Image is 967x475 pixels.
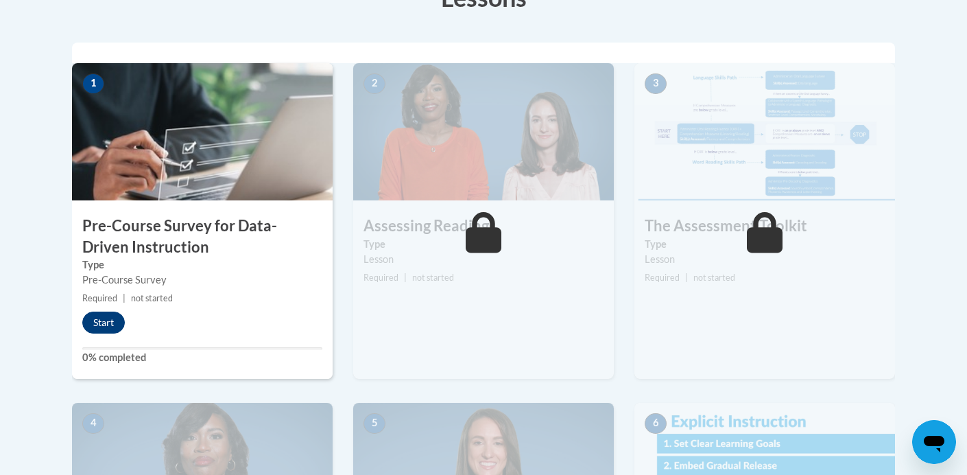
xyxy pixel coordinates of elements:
h3: Pre-Course Survey for Data-Driven Instruction [72,216,333,258]
img: Course Image [72,63,333,200]
span: 6 [645,413,667,434]
span: 2 [363,73,385,94]
h3: The Assessment Toolkit [634,216,895,237]
span: 1 [82,73,104,94]
label: Type [363,237,604,252]
div: Lesson [363,252,604,267]
span: not started [412,273,454,283]
span: 3 [645,73,667,94]
span: | [404,273,407,283]
span: Required [363,273,398,283]
h3: Assessing Reading [353,216,614,237]
span: | [685,273,688,283]
button: Start [82,312,125,334]
span: Required [645,273,680,283]
label: Type [82,257,322,273]
div: Lesson [645,252,885,267]
img: Course Image [353,63,614,200]
span: Required [82,293,117,303]
span: 4 [82,413,104,434]
img: Course Image [634,63,895,200]
span: | [123,293,126,303]
span: not started [693,273,735,283]
label: 0% completed [82,350,322,365]
span: not started [131,293,173,303]
label: Type [645,237,885,252]
div: Pre-Course Survey [82,273,322,288]
iframe: Button to launch messaging window [912,420,956,464]
span: 5 [363,413,385,434]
